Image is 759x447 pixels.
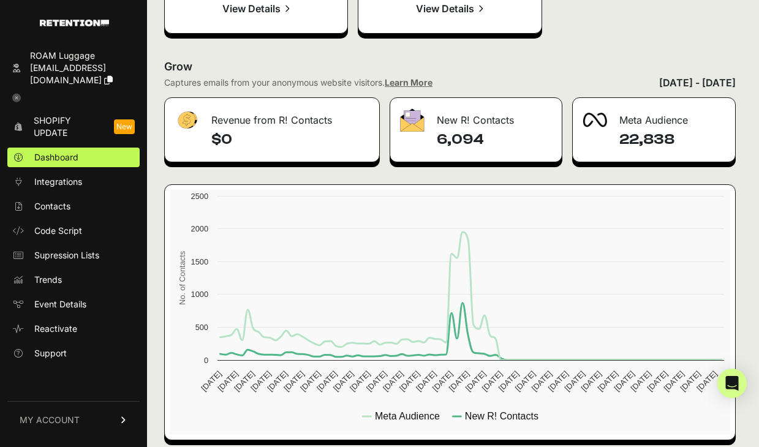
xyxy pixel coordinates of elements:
a: Trends [7,270,140,290]
text: 0 [204,356,208,365]
a: Integrations [7,172,140,192]
span: Trends [34,274,62,286]
span: Shopify Update [34,115,104,139]
text: [DATE] [199,369,223,393]
a: Learn More [385,77,432,88]
text: [DATE] [364,369,388,393]
h4: $0 [211,130,369,149]
div: ROAM Luggage [30,50,135,62]
text: [DATE] [331,369,355,393]
span: Code Script [34,225,82,237]
text: [DATE] [447,369,471,393]
text: [DATE] [381,369,405,393]
div: Open Intercom Messenger [717,369,747,398]
h4: 22,838 [619,130,725,149]
text: [DATE] [530,369,554,393]
text: [DATE] [513,369,537,393]
a: Supression Lists [7,246,140,265]
text: [DATE] [563,369,587,393]
text: [DATE] [249,369,273,393]
text: [DATE] [546,369,570,393]
text: New R! Contacts [465,411,538,421]
text: [DATE] [282,369,306,393]
text: 2500 [191,192,208,201]
a: Event Details [7,295,140,314]
text: [DATE] [315,369,339,393]
text: [DATE] [216,369,240,393]
text: [DATE] [265,369,289,393]
span: Support [34,347,67,359]
div: [DATE] - [DATE] [659,75,736,90]
a: ROAM Luggage [EMAIL_ADDRESS][DOMAIN_NAME] [7,46,140,90]
text: [DATE] [695,369,719,393]
a: Dashboard [7,148,140,167]
div: Meta Audience [573,98,735,135]
span: New [114,119,135,134]
text: [DATE] [596,369,620,393]
text: [DATE] [464,369,488,393]
div: New R! Contacts [390,98,561,135]
a: Contacts [7,197,140,216]
span: Contacts [34,200,70,212]
h4: 6,094 [437,130,551,149]
text: 1000 [191,290,208,299]
text: [DATE] [678,369,702,393]
span: Event Details [34,298,86,310]
text: [DATE] [398,369,421,393]
text: 500 [195,323,208,332]
span: Dashboard [34,151,78,163]
text: 1500 [191,257,208,266]
span: [EMAIL_ADDRESS][DOMAIN_NAME] [30,62,106,85]
h2: Grow [164,58,736,75]
span: Supression Lists [34,249,99,261]
text: [DATE] [613,369,636,393]
text: [DATE] [480,369,504,393]
a: Code Script [7,221,140,241]
text: Meta Audience [375,411,440,421]
a: MY ACCOUNT [7,401,140,438]
text: [DATE] [629,369,652,393]
a: Support [7,344,140,363]
span: Integrations [34,176,82,188]
img: fa-meta-2f981b61bb99beabf952f7030308934f19ce035c18b003e963880cc3fabeebb7.png [583,113,607,127]
span: MY ACCOUNT [20,414,80,426]
text: [DATE] [497,369,521,393]
text: [DATE] [580,369,603,393]
span: Reactivate [34,323,77,335]
text: [DATE] [348,369,372,393]
img: Retention.com [40,20,109,26]
img: fa-dollar-13500eef13a19c4ab2b9ed9ad552e47b0d9fc28b02b83b90ba0e00f96d6372e9.png [175,108,199,132]
text: [DATE] [645,369,669,393]
text: No. of Contacts [178,251,187,305]
text: 2000 [191,224,208,233]
img: fa-envelope-19ae18322b30453b285274b1b8af3d052b27d846a4fbe8435d1a52b978f639a2.png [400,108,425,132]
div: Captures emails from your anonymous website visitors. [164,77,432,89]
text: [DATE] [414,369,438,393]
a: Reactivate [7,319,140,339]
text: [DATE] [298,369,322,393]
div: Revenue from R! Contacts [165,98,379,135]
text: [DATE] [232,369,256,393]
text: [DATE] [431,369,455,393]
text: [DATE] [662,369,685,393]
a: Shopify Update New [7,111,140,143]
